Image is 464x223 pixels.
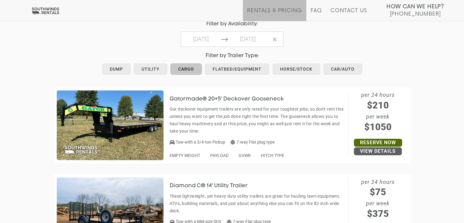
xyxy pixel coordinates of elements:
p: Our deckover equipment trailers are only rated for your toughest jobs, so don't rent this unless ... [170,105,345,135]
span: per 24 hours per week [348,177,408,221]
a: Rentals & Pricing [247,8,302,21]
p: These lightweight, yet heavy duty utility trailers are great for hauling lawn equipment, ATVs, bu... [170,192,345,214]
a: Dump [102,63,131,75]
a: View Details [354,147,402,155]
span: PAYLOAD [210,153,228,158]
a: Contact Us [330,8,367,21]
span: GVWR [239,153,251,158]
span: 7-way Flat plug type [231,140,275,144]
a: Diamond C® 14' Utility Trailer [170,183,257,188]
span: [PHONE_NUMBER] [390,11,441,17]
span: Tow with a 3/4-ton Pickup [176,140,225,144]
span: EMPTY WEIGHT [170,153,200,158]
a: Horse/Stock [272,63,320,75]
span: $375 [348,207,408,221]
a: FAQ [311,8,322,21]
a: Utility [134,63,167,75]
a: How Can We Help? [PHONE_NUMBER] [387,3,444,16]
span: HITCH TYPE [261,153,284,158]
h3: Diamond C® 14' Utility Trailer [170,183,257,189]
a: Car/Auto [323,63,362,75]
span: $75 [348,185,408,199]
img: Southwinds Rentals Logo [31,7,60,15]
a: Gatormade® 20+5' Deckover Gooseneck [170,96,293,101]
img: SW012 - Gatormade 20+5' Deckover Gooseneck [57,90,164,160]
a: Flatbed/Equipment [205,63,269,75]
h4: Filter by Availability: [54,21,411,27]
span: $1050 [348,120,408,134]
a: Reserve Now [354,139,402,147]
span: $210 [348,98,408,112]
h3: Gatormade® 20+5' Deckover Gooseneck [170,96,293,102]
strong: How Can We Help? [387,4,444,10]
h4: Filter by Trailer Type: [54,53,411,59]
a: Cargo [170,63,202,75]
span: per 24 hours per week [348,90,408,134]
